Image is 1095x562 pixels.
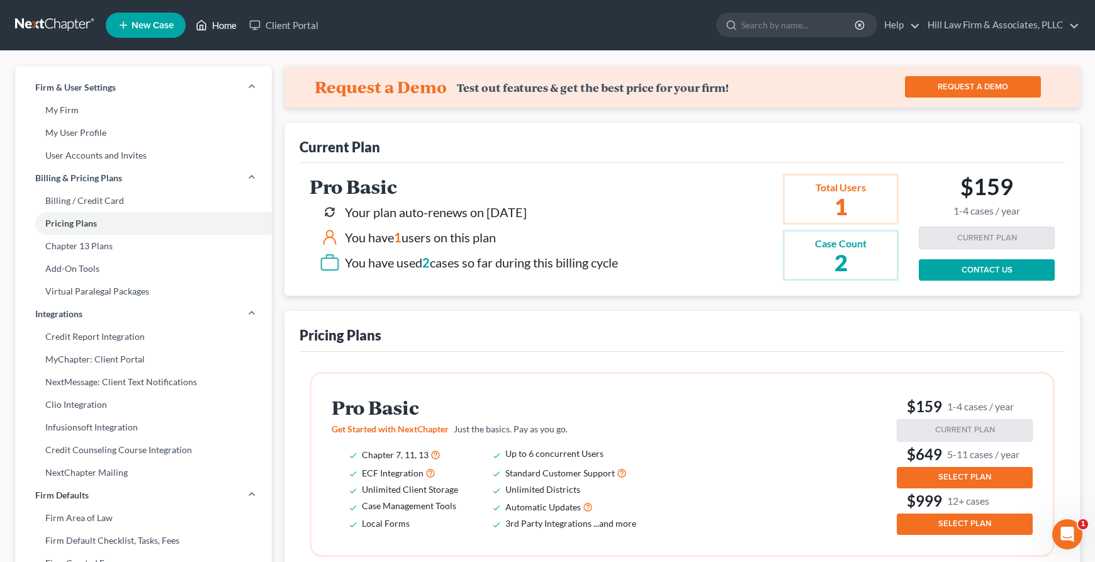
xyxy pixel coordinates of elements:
[362,500,456,511] span: Case Management Tools
[947,447,1019,461] small: 5-11 cases / year
[35,81,116,94] span: Firm & User Settings
[15,121,272,144] a: My User Profile
[15,76,272,99] a: Firm & User Settings
[15,325,272,348] a: Credit Report Integration
[15,439,272,461] a: Credit Counseling Course Integration
[300,326,381,344] div: Pricing Plans
[362,449,429,460] span: Chapter 7, 11, 13
[815,251,867,274] h2: 2
[815,195,867,218] h2: 1
[454,424,568,434] span: Just the basics. Pay as you go.
[815,181,867,195] div: Total Users
[300,138,380,156] div: Current Plan
[422,255,430,270] span: 2
[345,203,527,222] div: Your plan auto-renews on [DATE]
[1078,519,1088,529] span: 1
[15,484,272,507] a: Firm Defaults
[897,396,1033,417] h3: $159
[15,99,272,121] a: My Firm
[953,173,1020,216] h2: $159
[457,81,729,94] div: Test out features & get the best price for your firm!
[897,419,1033,442] button: CURRENT PLAN
[15,371,272,393] a: NextMessage: Client Text Notifications
[505,518,592,529] span: 3rd Party Integrations
[15,235,272,257] a: Chapter 13 Plans
[935,425,995,435] span: CURRENT PLAN
[35,489,89,502] span: Firm Defaults
[15,167,272,189] a: Billing & Pricing Plans
[938,519,991,529] span: SELECT PLAN
[921,14,1079,37] a: Hill Law Firm & Associates, PLLC
[345,228,496,247] div: You have users on this plan
[947,400,1014,413] small: 1-4 cases / year
[332,424,449,434] span: Get Started with NextChapter
[897,514,1033,535] button: SELECT PLAN
[1052,519,1082,549] iframe: Intercom live chat
[505,502,581,512] span: Automatic Updates
[15,189,272,212] a: Billing / Credit Card
[189,14,243,37] a: Home
[362,484,458,495] span: Unlimited Client Storage
[15,257,272,280] a: Add-On Tools
[505,468,615,478] span: Standard Customer Support
[15,144,272,167] a: User Accounts and Invites
[15,212,272,235] a: Pricing Plans
[953,205,1020,217] small: 1-4 cases / year
[362,468,424,478] span: ECF Integration
[15,393,272,416] a: Clio Integration
[15,416,272,439] a: Infusionsoft Integration
[919,259,1055,281] a: CONTACT US
[15,348,272,371] a: MyChapter: Client Portal
[505,448,604,459] span: Up to 6 concurrent Users
[897,491,1033,511] h3: $999
[15,507,272,529] a: Firm Area of Law
[919,227,1055,249] button: CURRENT PLAN
[878,14,920,37] a: Help
[897,444,1033,464] h3: $649
[332,397,654,418] h2: Pro Basic
[15,280,272,303] a: Virtual Paralegal Packages
[394,230,401,245] span: 1
[947,494,989,507] small: 12+ cases
[905,76,1041,98] a: REQUEST A DEMO
[35,172,122,184] span: Billing & Pricing Plans
[897,467,1033,488] button: SELECT PLAN
[15,303,272,325] a: Integrations
[35,308,82,320] span: Integrations
[505,484,580,495] span: Unlimited Districts
[243,14,325,37] a: Client Portal
[593,518,636,529] span: ...and more
[362,518,410,529] span: Local Forms
[815,237,867,251] div: Case Count
[938,472,991,482] span: SELECT PLAN
[15,529,272,552] a: Firm Default Checklist, Tasks, Fees
[741,13,856,37] input: Search by name...
[345,254,618,272] div: You have used cases so far during this billing cycle
[15,461,272,484] a: NextChapter Mailing
[310,176,618,197] h2: Pro Basic
[315,77,447,97] h4: Request a Demo
[132,21,174,30] span: New Case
